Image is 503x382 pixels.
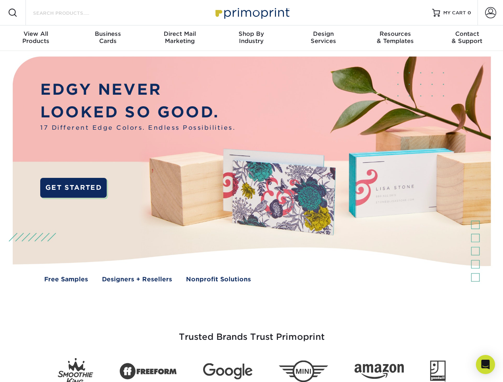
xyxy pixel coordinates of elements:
span: Resources [359,30,431,37]
div: Marketing [144,30,215,45]
div: & Support [431,30,503,45]
a: Free Samples [44,275,88,284]
span: Direct Mail [144,30,215,37]
img: Amazon [354,364,404,379]
a: BusinessCards [72,25,143,51]
span: 0 [468,10,471,16]
div: Services [288,30,359,45]
input: SEARCH PRODUCTS..... [32,8,110,18]
a: Resources& Templates [359,25,431,51]
img: Primoprint [212,4,292,21]
span: Business [72,30,143,37]
div: Cards [72,30,143,45]
iframe: Google Customer Reviews [2,358,68,379]
div: & Templates [359,30,431,45]
img: Google [203,363,252,380]
p: LOOKED SO GOOD. [40,101,235,124]
a: DesignServices [288,25,359,51]
a: Contact& Support [431,25,503,51]
a: Designers + Resellers [102,275,172,284]
a: Shop ByIndustry [215,25,287,51]
img: Goodwill [430,361,446,382]
span: Shop By [215,30,287,37]
a: GET STARTED [40,178,107,198]
span: 17 Different Edge Colors. Endless Possibilities. [40,123,235,133]
span: Design [288,30,359,37]
div: Open Intercom Messenger [476,355,495,374]
a: Nonprofit Solutions [186,275,251,284]
a: Direct MailMarketing [144,25,215,51]
p: EDGY NEVER [40,78,235,101]
h3: Trusted Brands Trust Primoprint [19,313,485,352]
span: Contact [431,30,503,37]
div: Industry [215,30,287,45]
span: MY CART [443,10,466,16]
